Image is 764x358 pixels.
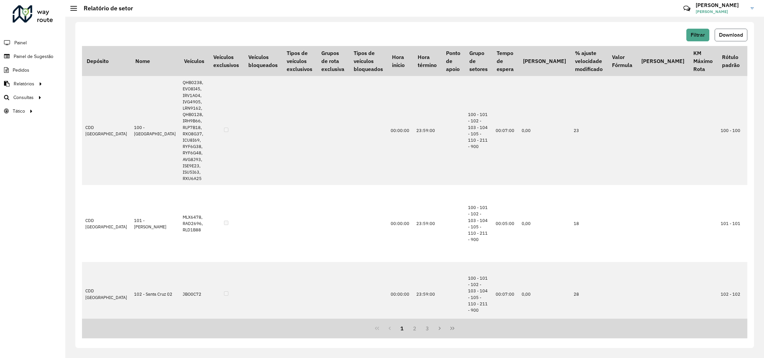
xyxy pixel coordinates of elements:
[570,185,607,262] td: 18
[421,322,434,335] button: 3
[244,46,282,76] th: Veículos bloqueados
[179,185,209,262] td: MLX6478, RAD2696, RLD1B88
[570,46,607,76] th: % ajuste velocidade modificado
[715,29,747,41] button: Download
[719,32,743,38] span: Download
[13,108,25,115] span: Tático
[387,76,413,185] td: 00:00:00
[396,322,408,335] button: 1
[131,76,179,185] td: 100 - [GEOGRAPHIC_DATA]
[518,46,570,76] th: [PERSON_NAME]
[680,1,694,16] a: Contato Rápido
[717,262,744,326] td: 102 - 102
[441,46,465,76] th: Ponto de apoio
[518,262,570,326] td: 0,00
[387,46,413,76] th: Hora início
[686,29,709,41] button: Filtrar
[14,80,34,87] span: Relatórios
[717,185,744,262] td: 101 - 101
[691,32,705,38] span: Filtrar
[82,76,131,185] td: CDD [GEOGRAPHIC_DATA]
[349,46,387,76] th: Tipos de veículos bloqueados
[637,46,689,76] th: [PERSON_NAME]
[717,46,744,76] th: Rótulo padrão
[13,67,29,74] span: Pedidos
[413,46,441,76] th: Hora término
[408,322,421,335] button: 2
[465,46,492,76] th: Grupo de setores
[446,322,459,335] button: Last Page
[82,262,131,326] td: CDD [GEOGRAPHIC_DATA]
[465,185,492,262] td: 100 - 101 - 102 - 103 - 104 - 105 - 110 - 211 - 900
[570,262,607,326] td: 28
[434,322,446,335] button: Next Page
[179,46,209,76] th: Veículos
[492,76,518,185] td: 00:07:00
[317,46,349,76] th: Grupos de rota exclusiva
[492,46,518,76] th: Tempo de espera
[492,262,518,326] td: 00:07:00
[607,46,637,76] th: Valor Fórmula
[717,76,744,185] td: 100 - 100
[570,76,607,185] td: 23
[696,2,746,8] h3: [PERSON_NAME]
[82,185,131,262] td: CDD [GEOGRAPHIC_DATA]
[179,262,209,326] td: JBO0C72
[696,9,746,15] span: [PERSON_NAME]
[413,185,441,262] td: 23:59:00
[518,76,570,185] td: 0,00
[131,185,179,262] td: 101 - [PERSON_NAME]
[14,53,53,60] span: Painel de Sugestão
[209,46,243,76] th: Veículos exclusivos
[465,262,492,326] td: 100 - 101 - 102 - 103 - 104 - 105 - 110 - 211 - 900
[387,262,413,326] td: 00:00:00
[492,185,518,262] td: 00:05:00
[518,185,570,262] td: 0,00
[131,46,179,76] th: Nome
[413,262,441,326] td: 23:59:00
[465,76,492,185] td: 100 - 101 - 102 - 103 - 104 - 105 - 110 - 211 - 900
[413,76,441,185] td: 23:59:00
[14,39,27,46] span: Painel
[13,94,34,101] span: Consultas
[77,5,133,12] h2: Relatório de setor
[131,262,179,326] td: 102 - Santa Cruz 02
[387,185,413,262] td: 00:00:00
[179,76,209,185] td: QHB0238, EVO8I45, IRV1A04, IVG4905, LRN9162, QHB0128, IRH9B66, RLP7B18, RXO8G37, ICU8I69, RYF6G38...
[689,46,717,76] th: KM Máximo Rota
[82,46,131,76] th: Depósito
[282,46,317,76] th: Tipos de veículos exclusivos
